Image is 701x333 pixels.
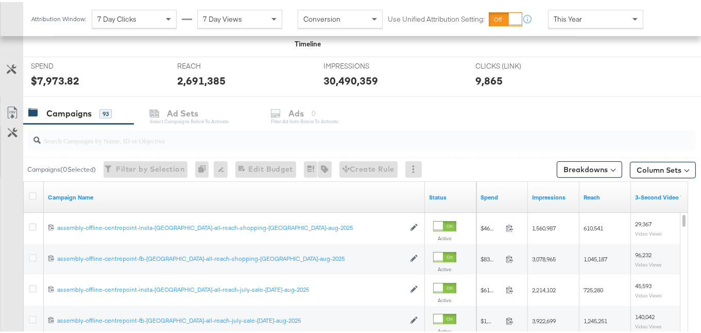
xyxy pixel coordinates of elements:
a: Shows the current state of your Ad Campaign. [429,191,472,199]
span: 96,232 [635,249,652,257]
sub: Video Views [635,321,662,327]
span: IMPRESSIONS [323,59,401,69]
a: assembly-offline-centrepoint-insta-[GEOGRAPHIC_DATA]-all-reach-july-sale-[DATE]-aug-2025 [57,284,405,292]
span: 7 Day Views [203,12,242,22]
div: 2,691,385 [177,71,226,86]
span: 3,922,699 [532,315,556,323]
span: 1,045,187 [584,253,607,261]
label: Active [433,326,456,332]
div: 93 [99,107,112,116]
span: 29,367 [635,218,652,226]
button: Column Sets [630,160,696,176]
label: Active [433,264,456,271]
span: 45,593 [635,280,652,288]
a: assembly-offline-centrepoint-fb-[GEOGRAPHIC_DATA]-all-reach-july-sale-[DATE]-aug-2025 [57,314,405,323]
sub: Video Views [635,259,662,265]
span: 1,245,251 [584,315,607,323]
div: Attribution Window: [31,13,87,21]
div: $7,973.82 [31,71,79,86]
a: The number of times your ad was served. On mobile apps an ad is counted as served the first time ... [532,191,575,199]
span: REACH [177,59,254,69]
span: $617.00 [481,284,502,292]
div: 30,490,359 [323,71,378,86]
span: 7 Day Clicks [97,12,136,22]
span: $1,109.83 [481,315,502,323]
span: 725,280 [584,284,603,292]
a: assembly-offline-centrepoint-insta-[GEOGRAPHIC_DATA]-all-reach-shopping-[GEOGRAPHIC_DATA]-aug-2025 [57,222,405,230]
span: $463.00 [481,222,502,230]
sub: Video Views [635,228,662,235]
span: 2,214,102 [532,284,556,292]
div: Campaigns [46,106,92,118]
div: 9,865 [475,71,503,86]
label: Active [433,233,456,240]
div: Timeline [295,37,321,47]
span: 610,541 [584,222,603,230]
div: 0 [195,159,214,176]
span: This Year [554,12,582,22]
span: 3,078,965 [532,253,556,261]
span: 1,560,987 [532,222,556,230]
span: $833.00 [481,253,502,261]
span: CLICKS (LINK) [475,59,553,69]
span: Conversion [303,12,340,22]
a: The number of people your ad was served to. [584,191,627,199]
span: SPEND [31,59,108,69]
label: Active [433,295,456,302]
span: 140,042 [635,311,655,319]
button: Breakdowns [557,159,622,176]
a: Your campaign name. [48,191,421,199]
input: Search Campaigns by Name, ID or Objective [41,124,637,144]
a: The total amount spent to date. [481,191,524,199]
sub: Video Views [635,290,662,296]
div: Campaigns ( 0 Selected) [27,163,96,172]
a: assembly-offline-centrepoint-fb-[GEOGRAPHIC_DATA]-all-reach-shopping-[GEOGRAPHIC_DATA]-aug-2025 [57,253,405,261]
label: Use Unified Attribution Setting: [388,12,485,22]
